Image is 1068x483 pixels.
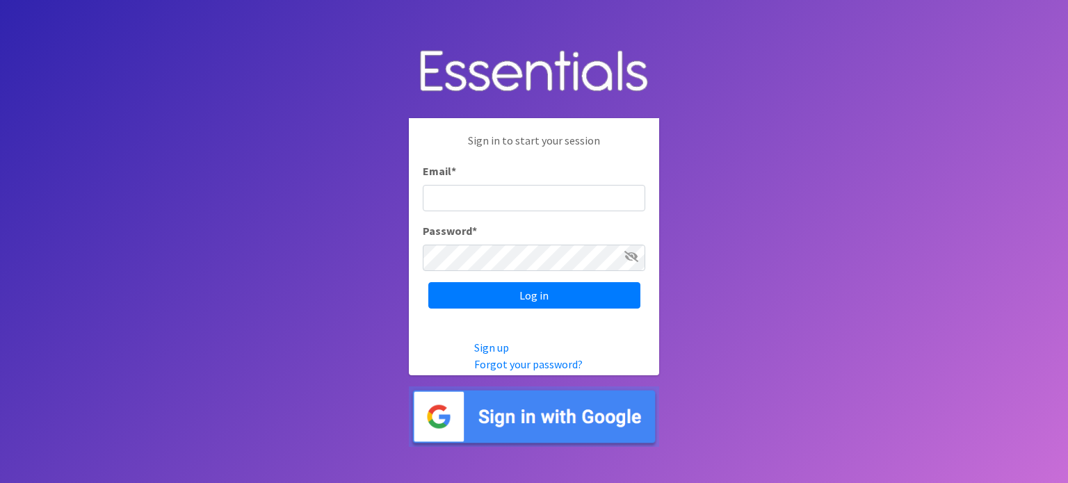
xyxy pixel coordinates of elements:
[451,164,456,178] abbr: required
[474,357,583,371] a: Forgot your password?
[472,224,477,238] abbr: required
[428,282,640,309] input: Log in
[409,36,659,108] img: Human Essentials
[474,341,509,354] a: Sign up
[423,132,645,163] p: Sign in to start your session
[423,163,456,179] label: Email
[409,386,659,447] img: Sign in with Google
[423,222,477,239] label: Password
